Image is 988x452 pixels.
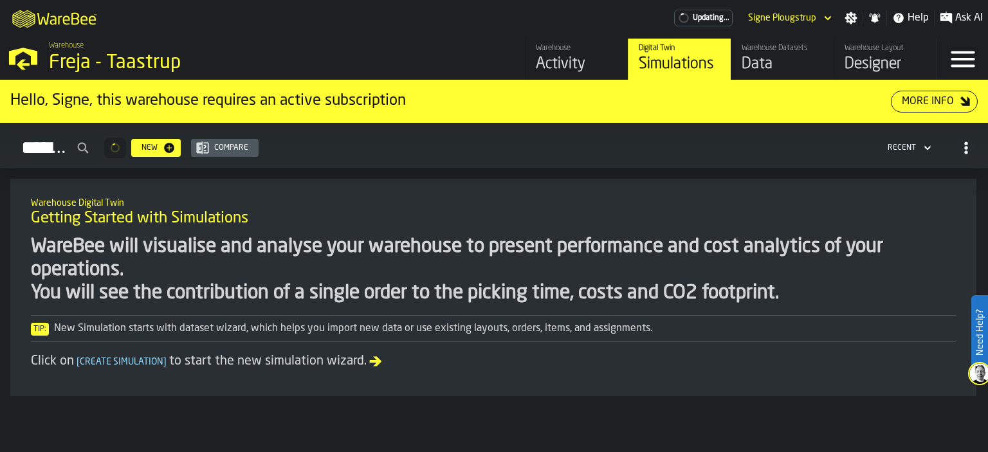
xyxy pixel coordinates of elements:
[209,143,253,152] div: Compare
[883,140,934,156] div: DropdownMenuValue-4
[31,321,956,336] div: New Simulation starts with dataset wizard, which helps you import new data or use existing layout...
[49,51,396,75] div: Freja - Taastrup
[191,139,259,157] button: button-Compare
[31,208,248,229] span: Getting Started with Simulations
[536,44,617,53] div: Warehouse
[731,39,834,80] a: link-to-/wh/i/36c4991f-68ef-4ca7-ab45-a2252c911eea/data
[674,10,733,26] div: Menu Subscription
[743,10,834,26] div: DropdownMenuValue-Signe Plougstrup
[845,54,926,75] div: Designer
[863,12,886,24] label: button-toggle-Notifications
[839,12,863,24] label: button-toggle-Settings
[887,10,934,26] label: button-toggle-Help
[163,357,167,366] span: ]
[639,44,720,53] div: Digital Twin
[525,39,628,80] a: link-to-/wh/i/36c4991f-68ef-4ca7-ab45-a2252c911eea/feed/
[693,14,729,23] span: Updating...
[888,143,916,152] div: DropdownMenuValue-4
[937,39,988,80] label: button-toggle-Menu
[31,235,956,305] div: WareBee will visualise and analyse your warehouse to present performance and cost analytics of yo...
[908,10,929,26] span: Help
[935,10,988,26] label: button-toggle-Ask AI
[628,39,731,80] a: link-to-/wh/i/36c4991f-68ef-4ca7-ab45-a2252c911eea/simulations
[21,189,966,235] div: title-Getting Started with Simulations
[49,41,84,50] span: Warehouse
[897,94,959,109] div: More Info
[742,54,823,75] div: Data
[748,13,816,23] div: DropdownMenuValue-Signe Plougstrup
[834,39,937,80] a: link-to-/wh/i/36c4991f-68ef-4ca7-ab45-a2252c911eea/designer
[131,139,181,157] button: button-New
[845,44,926,53] div: Warehouse Layout
[955,10,983,26] span: Ask AI
[10,91,891,111] div: Hello, Signe, this warehouse requires an active subscription
[10,179,976,396] div: ItemListCard-
[74,357,169,366] span: Create Simulation
[99,138,131,158] div: ButtonLoadMore-Loading...-Prev-First-Last
[973,296,987,368] label: Need Help?
[31,195,956,208] h2: Sub Title
[742,44,823,53] div: Warehouse Datasets
[536,54,617,75] div: Activity
[674,10,733,26] a: link-to-/wh/i/36c4991f-68ef-4ca7-ab45-a2252c911eea/pricing/
[77,357,80,366] span: [
[891,91,978,113] button: button-More Info
[31,352,956,370] div: Click on to start the new simulation wizard.
[639,54,720,75] div: Simulations
[136,143,163,152] div: New
[31,323,49,336] span: Tip:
